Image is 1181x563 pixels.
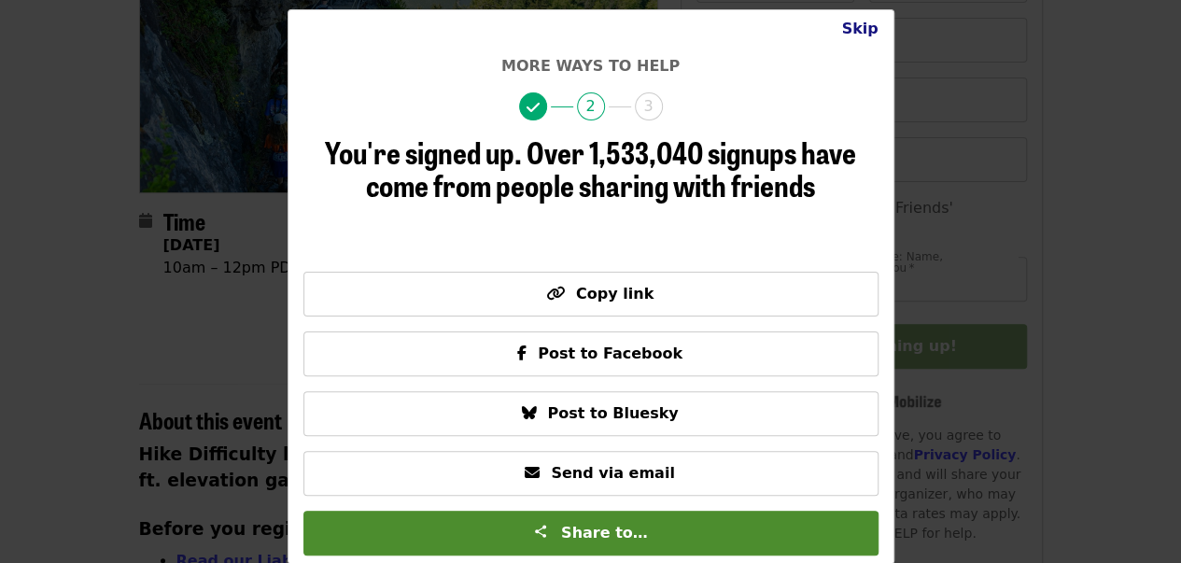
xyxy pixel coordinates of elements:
[303,331,879,376] button: Post to Facebook
[303,272,879,317] button: Copy link
[577,92,605,120] span: 2
[303,511,879,556] button: Share to…
[533,524,548,539] img: Share
[551,464,674,482] span: Send via email
[303,451,879,496] button: Send via email
[303,391,879,436] button: Post to Bluesky
[561,524,648,542] span: Share to…
[517,345,527,362] i: facebook-f icon
[538,345,682,362] span: Post to Facebook
[521,404,536,422] i: bluesky icon
[366,130,856,206] span: Over 1,533,040 signups have come from people sharing with friends
[325,130,522,174] span: You're signed up.
[547,404,678,422] span: Post to Bluesky
[525,464,540,482] i: envelope icon
[527,99,540,117] i: check icon
[546,285,565,303] i: link icon
[635,92,663,120] span: 3
[576,285,654,303] span: Copy link
[501,57,680,75] span: More ways to help
[826,10,893,48] button: Close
